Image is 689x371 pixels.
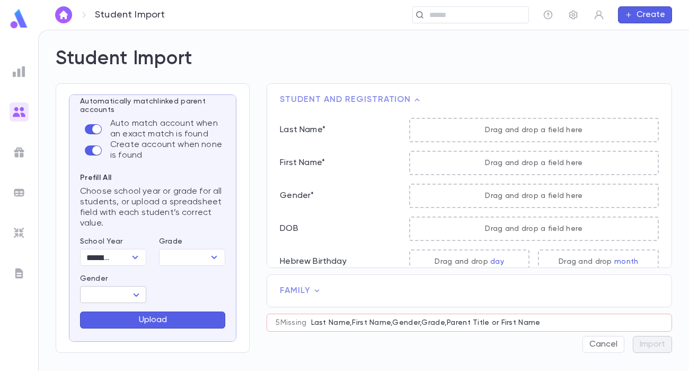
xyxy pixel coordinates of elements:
p: DOB [280,223,401,234]
p: Drag and drop a field here [410,225,658,233]
span: Student and Registration [280,94,659,105]
img: students_gradient.3b4df2a2b995ef5086a14d9e1675a5ee.svg [13,106,25,118]
p: Automatically match linked parent accounts [80,97,225,114]
p: Drag and drop [410,257,529,266]
p: First Name * [280,158,401,168]
img: reports_grey.c525e4749d1bce6a11f5fe2a8de1b229.svg [13,65,25,78]
button: Cancel [582,336,624,353]
img: logo [8,8,30,29]
span: Family [280,286,659,296]
span: month [614,258,638,265]
label: Grade [159,237,182,246]
button: Upload [80,312,225,329]
label: School Year [80,237,123,246]
p: Hebrew Birthday [280,256,401,267]
img: letters_grey.7941b92b52307dd3b8a917253454ce1c.svg [13,267,25,280]
img: home_white.a664292cf8c1dea59945f0da9f25487c.svg [57,11,70,19]
p: Drag and drop a field here [410,159,658,167]
button: Open [128,250,143,265]
p: Prefill All [80,174,225,182]
p: Drag and drop [539,257,658,266]
div: ​ [80,287,146,303]
h2: Student Import [56,47,672,71]
img: imports_grey.530a8a0e642e233f2baf0ef88e8c9fcb.svg [13,227,25,239]
img: batches_grey.339ca447c9d9533ef1741baa751efc33.svg [13,186,25,199]
p: Drag and drop a field here [410,192,658,200]
p: Gender * [280,191,401,201]
p: Student Import [95,9,165,21]
button: Open [207,250,222,265]
img: campaigns_grey.99e729a5f7ee94e3726e6486bddda8f1.svg [13,146,25,159]
button: Create [618,6,672,23]
p: Choose school year or grade for all students, or upload a spreadsheet field with each student’s c... [80,186,225,229]
label: Gender [80,274,108,283]
p: 5 Missing [276,318,306,327]
p: Last Name , First Name , Gender , Grade , Parent Title or First Name [311,318,541,327]
p: Drag and drop a field here [410,126,658,134]
span: day [490,258,504,265]
p: Last Name * [280,125,401,135]
p: Auto match account when an exact match is found [110,118,225,140]
p: Create account when none is found [110,140,225,161]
